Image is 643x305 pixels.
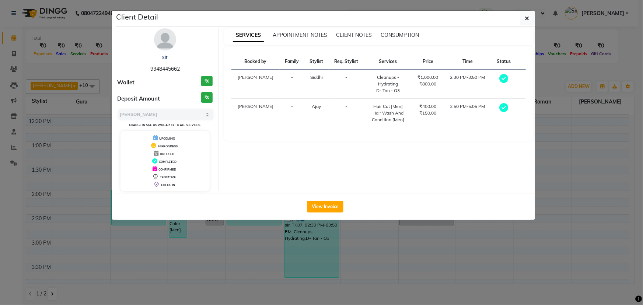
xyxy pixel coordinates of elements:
[381,32,419,38] span: CONSUMPTION
[444,54,492,70] th: Time
[201,92,213,103] h3: ₹0
[416,103,440,110] div: ₹400.00
[307,201,343,213] button: View Invoice
[116,11,158,22] h5: Client Detail
[416,81,440,87] div: ₹800.00
[304,54,329,70] th: Stylist
[312,104,321,109] span: Ajay
[154,28,176,50] img: avatar
[201,76,213,87] h3: ₹0
[158,168,176,171] span: CONFIRMED
[231,99,280,128] td: [PERSON_NAME]
[118,78,135,87] span: Wallet
[231,70,280,99] td: [PERSON_NAME]
[160,152,174,156] span: DROPPED
[233,29,264,42] span: SERVICES
[158,144,178,148] span: IN PROGRESS
[368,87,408,94] div: D- Tan - O3
[280,70,304,99] td: -
[368,74,408,87] div: Cleanups - Hydrating
[444,70,492,99] td: 2:30 PM-3:50 PM
[329,70,364,99] td: -
[329,99,364,128] td: -
[162,54,168,60] a: sir
[368,110,408,123] div: Hair Wash And Condition [Men]
[160,175,176,179] span: TENTATIVE
[336,32,372,38] span: CLIENT NOTES
[273,32,327,38] span: APPOINTMENT NOTES
[491,54,516,70] th: Status
[368,103,408,110] div: Hair Cut [Men]
[118,95,160,103] span: Deposit Amount
[159,137,175,140] span: UPCOMING
[310,74,323,80] span: Siddhi
[150,66,180,72] span: 9348445662
[444,99,492,128] td: 3:50 PM-5:05 PM
[416,110,440,116] div: ₹150.00
[329,54,364,70] th: Req. Stylist
[129,123,201,127] small: Change in status will apply to all services.
[416,74,440,81] div: ₹1,000.00
[280,54,304,70] th: Family
[280,99,304,128] td: -
[159,160,177,164] span: COMPLETED
[161,183,175,187] span: CHECK-IN
[364,54,412,70] th: Services
[412,54,444,70] th: Price
[231,54,280,70] th: Booked by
